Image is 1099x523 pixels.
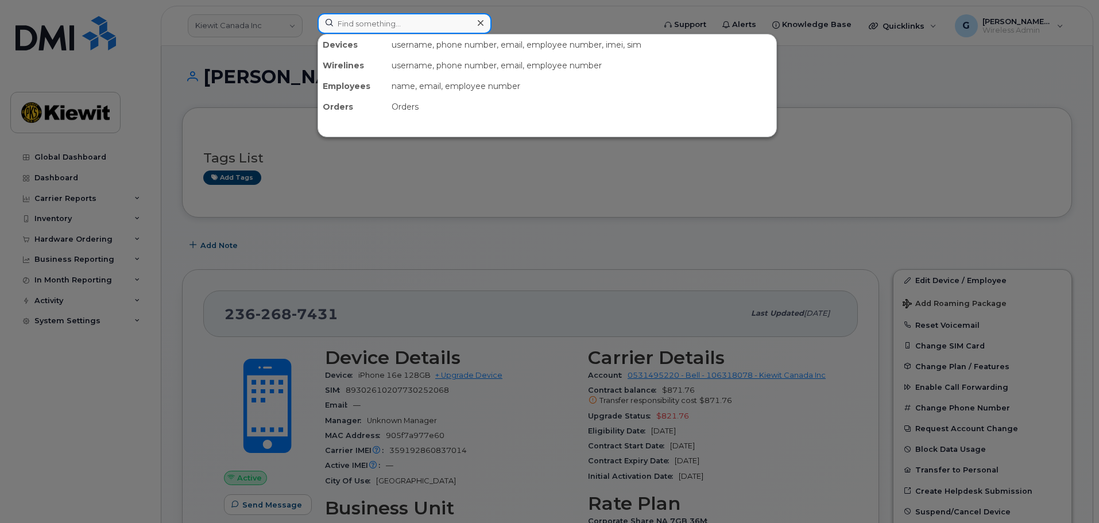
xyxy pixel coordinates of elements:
div: username, phone number, email, employee number [387,55,776,76]
div: name, email, employee number [387,76,776,96]
div: Orders [318,96,387,117]
div: username, phone number, email, employee number, imei, sim [387,34,776,55]
iframe: Messenger Launcher [1049,473,1090,514]
div: Orders [387,96,776,117]
div: Employees [318,76,387,96]
div: Devices [318,34,387,55]
div: Wirelines [318,55,387,76]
